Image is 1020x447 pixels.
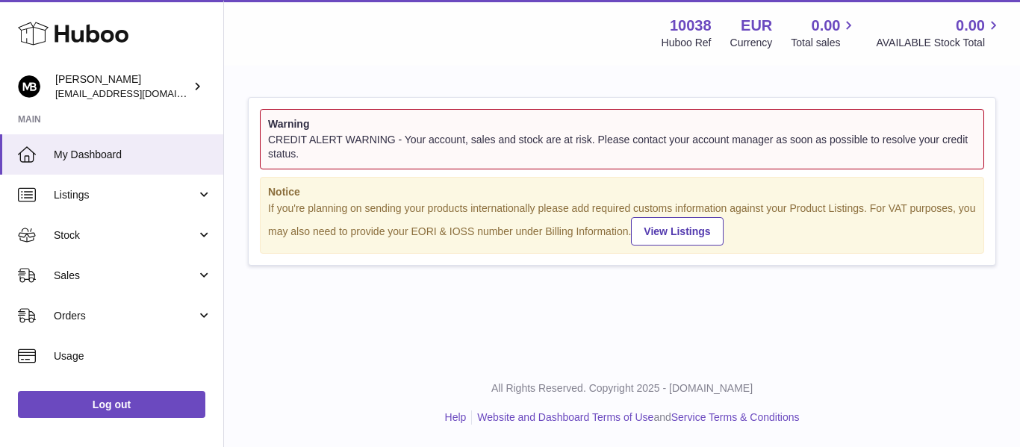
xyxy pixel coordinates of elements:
span: [EMAIL_ADDRESS][DOMAIN_NAME] [55,87,220,99]
strong: Notice [268,185,976,199]
div: [PERSON_NAME] [55,72,190,101]
a: Log out [18,391,205,418]
span: Total sales [791,36,857,50]
a: Help [445,411,467,423]
a: 0.00 AVAILABLE Stock Total [876,16,1002,50]
div: Huboo Ref [662,36,712,50]
div: CREDIT ALERT WARNING - Your account, sales and stock are at risk. Please contact your account man... [268,133,976,161]
span: Sales [54,269,196,283]
span: Stock [54,228,196,243]
div: Currency [730,36,773,50]
span: 0.00 [956,16,985,36]
a: View Listings [631,217,723,246]
a: Service Terms & Conditions [671,411,800,423]
img: hi@margotbardot.com [18,75,40,98]
strong: Warning [268,117,976,131]
span: Listings [54,188,196,202]
p: All Rights Reserved. Copyright 2025 - [DOMAIN_NAME] [236,381,1008,396]
a: Website and Dashboard Terms of Use [477,411,653,423]
a: 0.00 Total sales [791,16,857,50]
span: My Dashboard [54,148,212,162]
span: Orders [54,309,196,323]
div: If you're planning on sending your products internationally please add required customs informati... [268,201,976,246]
strong: EUR [741,16,772,36]
span: 0.00 [812,16,841,36]
li: and [472,410,799,425]
span: Usage [54,349,212,363]
span: AVAILABLE Stock Total [876,36,1002,50]
strong: 10038 [670,16,712,36]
